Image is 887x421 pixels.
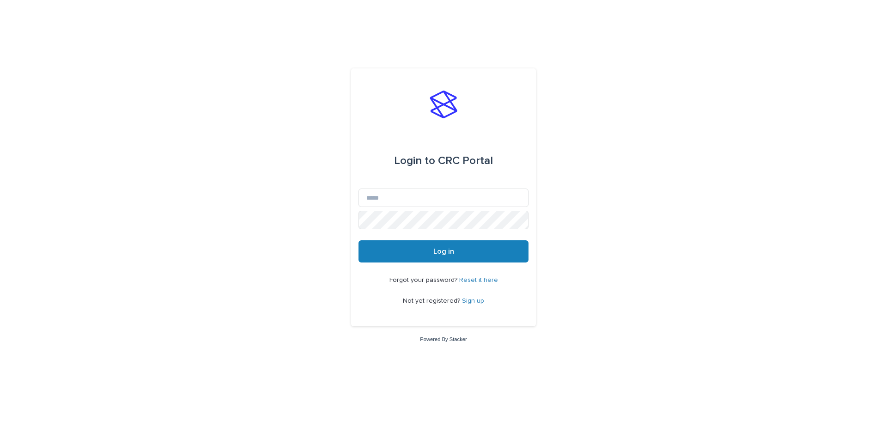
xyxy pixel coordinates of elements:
[394,148,493,174] div: CRC Portal
[459,277,498,283] a: Reset it here
[420,336,467,342] a: Powered By Stacker
[462,298,484,304] a: Sign up
[433,248,454,255] span: Log in
[389,277,459,283] span: Forgot your password?
[430,91,457,118] img: stacker-logo-s-only.png
[358,240,529,262] button: Log in
[403,298,462,304] span: Not yet registered?
[394,155,435,166] span: Login to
